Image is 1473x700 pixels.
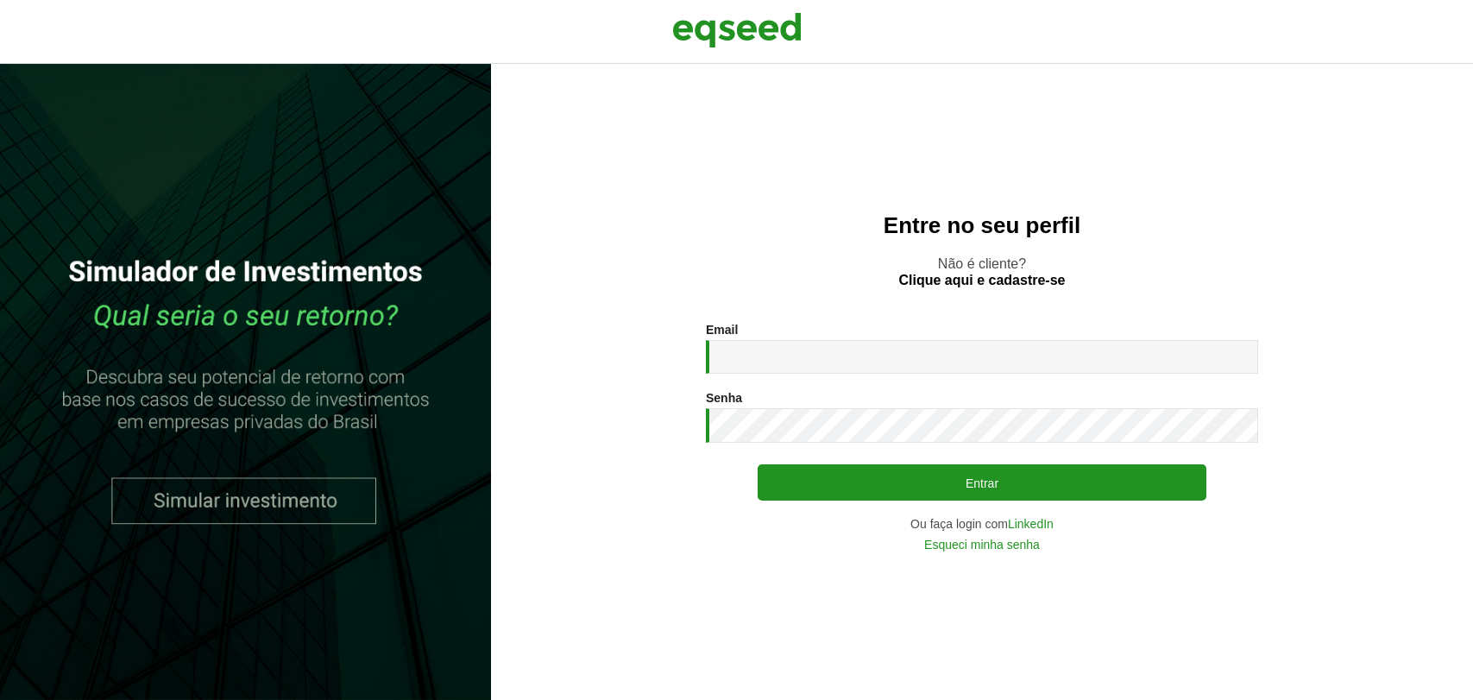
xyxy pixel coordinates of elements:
button: Entrar [758,464,1206,501]
a: Esqueci minha senha [924,539,1040,551]
p: Não é cliente? [526,255,1438,288]
a: Clique aqui e cadastre-se [899,274,1066,287]
div: Ou faça login com [706,518,1258,530]
a: LinkedIn [1008,518,1054,530]
label: Email [706,324,738,336]
img: EqSeed Logo [672,9,802,52]
label: Senha [706,392,742,404]
h2: Entre no seu perfil [526,213,1438,238]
